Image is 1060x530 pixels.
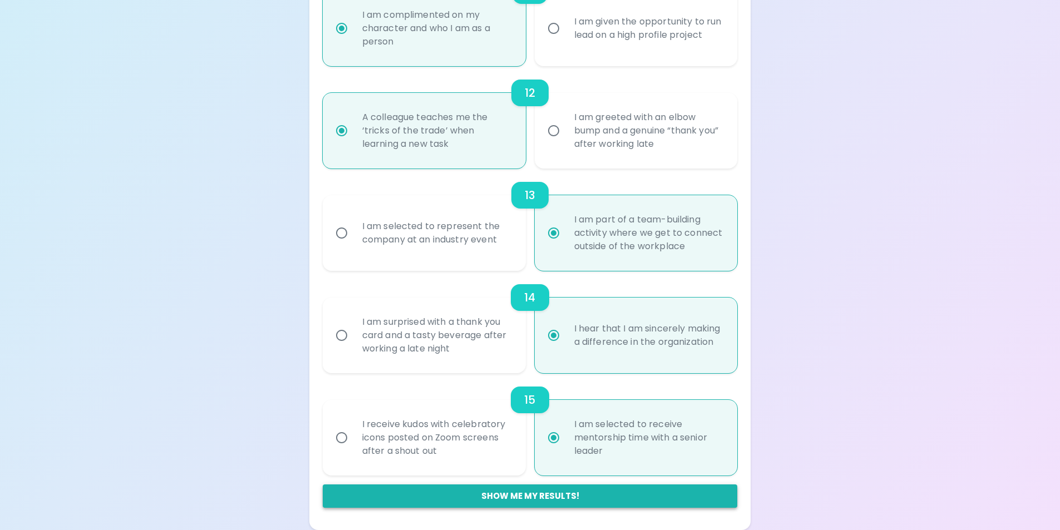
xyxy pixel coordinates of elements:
[524,391,535,409] h6: 15
[565,404,732,471] div: I am selected to receive mentorship time with a senior leader
[353,302,520,369] div: I am surprised with a thank you card and a tasty beverage after working a late night
[565,2,732,55] div: I am given the opportunity to run lead on a high profile project
[353,404,520,471] div: I receive kudos with celebratory icons posted on Zoom screens after a shout out
[323,373,738,475] div: choice-group-check
[353,97,520,164] div: A colleague teaches me the ‘tricks of the trade’ when learning a new task
[524,289,535,306] h6: 14
[323,484,738,508] button: Show me my results!
[353,206,520,260] div: I am selected to represent the company at an industry event
[565,97,732,164] div: I am greeted with an elbow bump and a genuine “thank you” after working late
[565,309,732,362] div: I hear that I am sincerely making a difference in the organization
[323,169,738,271] div: choice-group-check
[525,84,535,102] h6: 12
[323,271,738,373] div: choice-group-check
[565,200,732,266] div: I am part of a team-building activity where we get to connect outside of the workplace
[525,186,535,204] h6: 13
[323,66,738,169] div: choice-group-check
